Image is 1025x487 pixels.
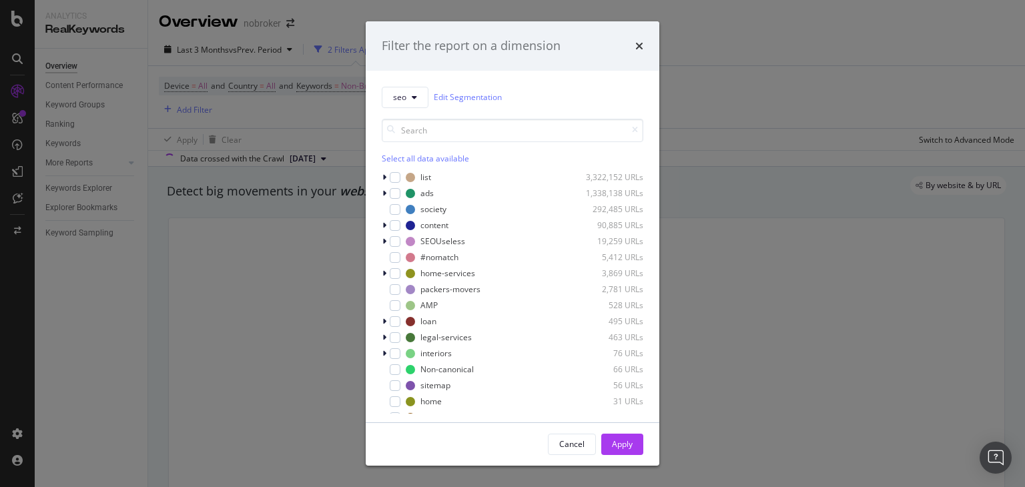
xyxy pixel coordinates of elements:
div: modal [366,21,659,466]
div: Apply [612,438,633,450]
input: Search [382,119,643,142]
div: packers-movers [420,284,480,295]
div: 76 URLs [578,348,643,359]
a: Edit Segmentation [434,90,502,104]
div: 495 URLs [578,316,643,327]
div: renovation [420,412,460,423]
div: society [420,203,446,215]
div: 19,259 URLs [578,235,643,247]
div: Non-canonical [420,364,474,375]
div: AMP [420,300,438,311]
div: SEOUseless [420,235,465,247]
span: seo [393,91,406,103]
div: 3,869 URLs [578,268,643,279]
div: 1,338,138 URLs [578,187,643,199]
button: Apply [601,434,643,455]
div: Select all data available [382,153,643,164]
div: 90,885 URLs [578,219,643,231]
div: ads [420,187,434,199]
div: legal-services [420,332,472,343]
div: Open Intercom Messenger [980,442,1012,474]
div: #nomatch [420,252,458,263]
div: home-services [420,268,475,279]
div: times [635,37,643,55]
div: 2,781 URLs [578,284,643,295]
div: 66 URLs [578,364,643,375]
div: interiors [420,348,452,359]
button: seo [382,87,428,108]
button: Cancel [548,434,596,455]
div: home [420,396,442,407]
div: content [420,219,448,231]
div: 31 URLs [578,412,643,423]
div: 463 URLs [578,332,643,343]
div: loan [420,316,436,327]
div: Filter the report on a dimension [382,37,561,55]
div: list [420,171,431,183]
div: 528 URLs [578,300,643,311]
div: 31 URLs [578,396,643,407]
div: sitemap [420,380,450,391]
div: Cancel [559,438,585,450]
div: 56 URLs [578,380,643,391]
div: 3,322,152 URLs [578,171,643,183]
div: 292,485 URLs [578,203,643,215]
div: 5,412 URLs [578,252,643,263]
